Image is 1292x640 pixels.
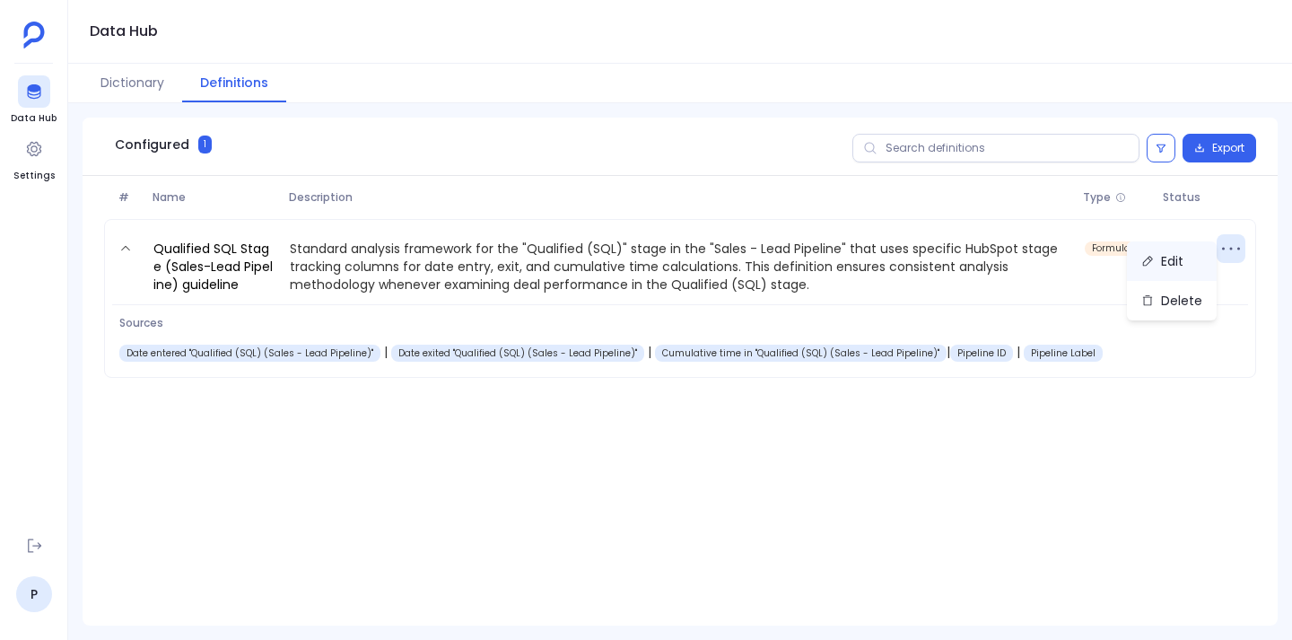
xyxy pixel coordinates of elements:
span: # [111,190,145,205]
p: Standard analysis framework for the "Qualified (SQL)" stage in the "Sales - Lead Pipeline" that u... [283,238,1078,294]
span: | [1013,343,1024,361]
button: Delete [1127,281,1217,320]
span: Deal Pipeline [957,346,1006,360]
span: Deal Pipeline [1031,346,1096,360]
a: Qualified SQL Stage (Sales-Lead Pipeline) guideline [146,238,283,294]
input: Search definitions [852,134,1139,162]
span: Deal [127,346,373,360]
span: 1 [198,136,212,153]
a: P [16,576,52,612]
span: Deal [662,346,939,360]
span: formula [1092,243,1130,254]
button: Dictionary [83,64,182,102]
span: | [644,343,655,361]
a: Settings [13,133,55,183]
img: petavue logo [23,22,45,48]
span: Settings [13,169,55,183]
span: | [947,343,950,361]
span: Type [1083,190,1111,205]
span: Data Hub [11,111,57,126]
button: Edit [1127,241,1217,281]
span: Deal [398,346,637,360]
a: Data Hub [11,75,57,126]
h1: Data Hub [90,19,158,44]
span: Sources [119,316,1103,330]
span: Status [1156,190,1212,205]
span: Export [1212,141,1244,155]
span: | [380,343,391,361]
span: Configured [115,136,189,153]
button: Export [1183,134,1256,162]
span: Description [282,190,1077,205]
span: Name [145,190,282,205]
button: Definitions [182,64,286,102]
